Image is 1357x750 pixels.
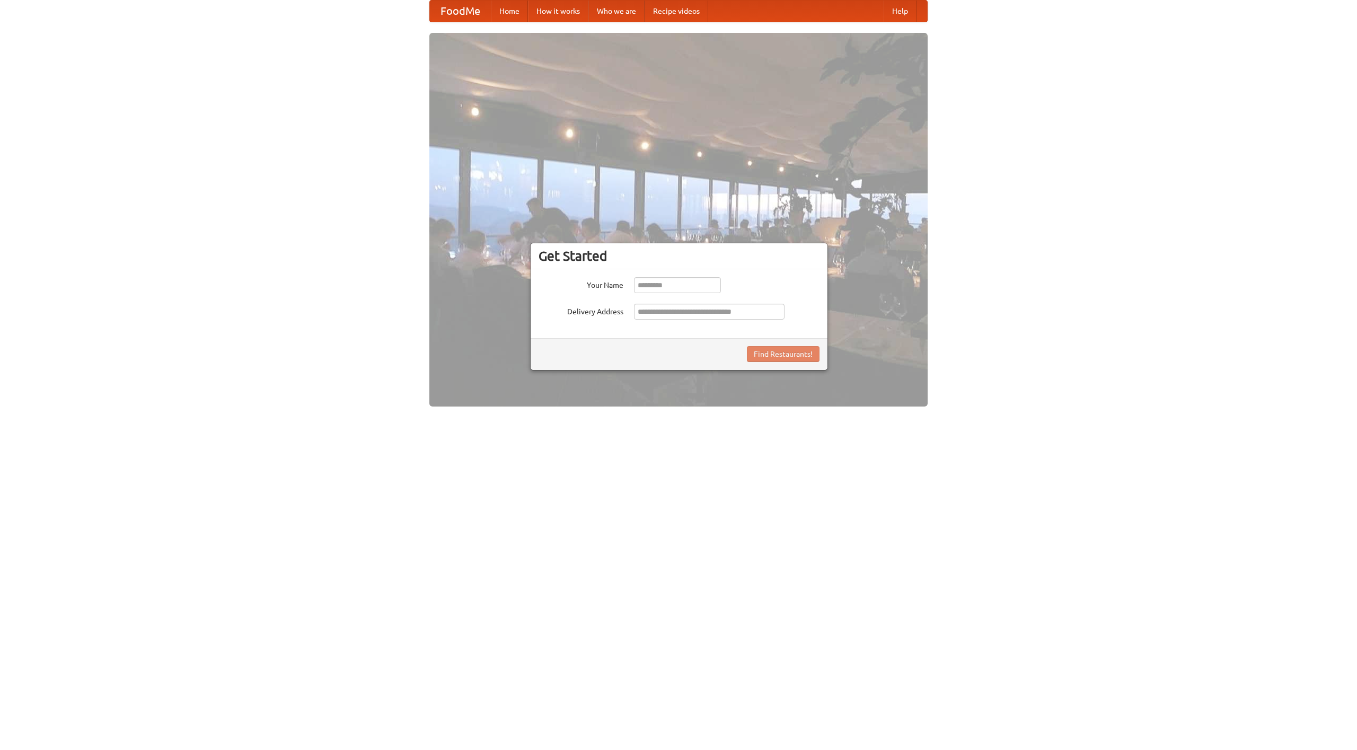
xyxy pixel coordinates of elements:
a: Who we are [588,1,645,22]
label: Delivery Address [539,304,623,317]
a: Help [884,1,917,22]
a: Recipe videos [645,1,708,22]
label: Your Name [539,277,623,290]
a: How it works [528,1,588,22]
button: Find Restaurants! [747,346,820,362]
h3: Get Started [539,248,820,264]
a: FoodMe [430,1,491,22]
a: Home [491,1,528,22]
